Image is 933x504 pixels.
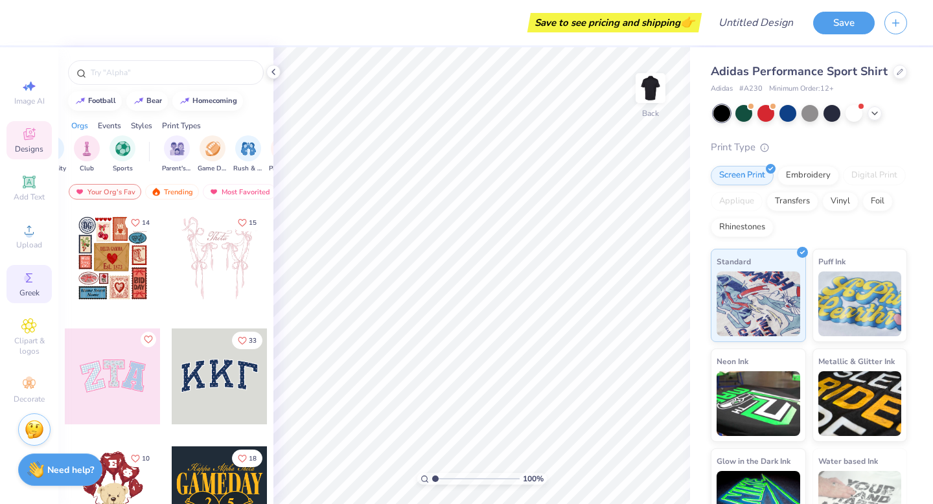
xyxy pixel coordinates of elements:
img: Game Day Image [205,141,220,156]
img: Sports Image [115,141,130,156]
button: Like [232,450,262,467]
button: filter button [233,135,263,174]
img: Neon Ink [717,371,800,436]
div: filter for Sports [109,135,135,174]
span: 15 [249,220,257,226]
span: Water based Ink [818,454,878,468]
button: Like [232,332,262,349]
span: 14 [142,220,150,226]
button: bear [126,91,168,111]
img: Club Image [80,141,94,156]
img: trend_line.gif [179,97,190,105]
span: 33 [249,338,257,344]
button: Save [813,12,875,34]
span: Standard [717,255,751,268]
span: Add Text [14,192,45,202]
button: football [68,91,122,111]
div: Rhinestones [711,218,774,237]
span: Neon Ink [717,354,748,368]
button: filter button [198,135,227,174]
div: Transfers [766,192,818,211]
div: Back [642,108,659,119]
button: Like [125,450,155,467]
button: homecoming [172,91,243,111]
strong: Need help? [47,464,94,476]
span: Minimum Order: 12 + [769,84,834,95]
div: Styles [131,120,152,132]
img: trending.gif [151,187,161,196]
div: filter for Parent's Weekend [162,135,192,174]
span: Metallic & Glitter Ink [818,354,895,368]
span: Puff Ink [818,255,846,268]
span: Rush & Bid [233,164,263,174]
img: Back [638,75,663,101]
span: Decorate [14,394,45,404]
button: filter button [74,135,100,174]
input: Untitled Design [708,10,803,36]
img: Metallic & Glitter Ink [818,371,902,436]
img: most_fav.gif [75,187,85,196]
span: Parent's Weekend [162,164,192,174]
img: trend_line.gif [133,97,144,105]
span: 10 [142,455,150,462]
div: football [88,97,116,104]
span: Greek [19,288,40,298]
div: Save to see pricing and shipping [531,13,698,32]
img: Rush & Bid Image [241,141,256,156]
div: Print Type [711,140,907,155]
div: Your Org's Fav [69,184,141,200]
button: filter button [109,135,135,174]
span: Glow in the Dark Ink [717,454,790,468]
input: Try "Alpha" [89,66,255,79]
img: most_fav.gif [209,187,219,196]
img: Parent's Weekend Image [170,141,185,156]
button: Like [125,214,155,231]
div: Vinyl [822,192,858,211]
div: Events [98,120,121,132]
span: Clipart & logos [6,336,52,356]
div: Foil [862,192,893,211]
span: Image AI [14,96,45,106]
div: filter for PR & General [269,135,299,174]
div: filter for Club [74,135,100,174]
span: Sports [113,164,133,174]
div: homecoming [192,97,237,104]
div: Screen Print [711,166,774,185]
span: 👉 [680,14,695,30]
div: Print Types [162,120,201,132]
button: Like [141,332,156,347]
div: Trending [145,184,199,200]
div: Most Favorited [203,184,276,200]
span: 100 % [523,473,544,485]
div: Applique [711,192,763,211]
span: Designs [15,144,43,154]
div: filter for Game Day [198,135,227,174]
div: bear [146,97,162,104]
div: Embroidery [777,166,839,185]
div: Digital Print [843,166,906,185]
span: Adidas Performance Sport Shirt [711,63,888,79]
span: 18 [249,455,257,462]
span: PR & General [269,164,299,174]
img: Standard [717,271,800,336]
button: filter button [269,135,299,174]
button: Like [232,214,262,231]
span: Club [80,164,94,174]
button: filter button [162,135,192,174]
span: Game Day [198,164,227,174]
div: Orgs [71,120,88,132]
span: Adidas [711,84,733,95]
div: filter for Rush & Bid [233,135,263,174]
img: Puff Ink [818,271,902,336]
img: trend_line.gif [75,97,86,105]
span: # A230 [739,84,763,95]
span: Upload [16,240,42,250]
